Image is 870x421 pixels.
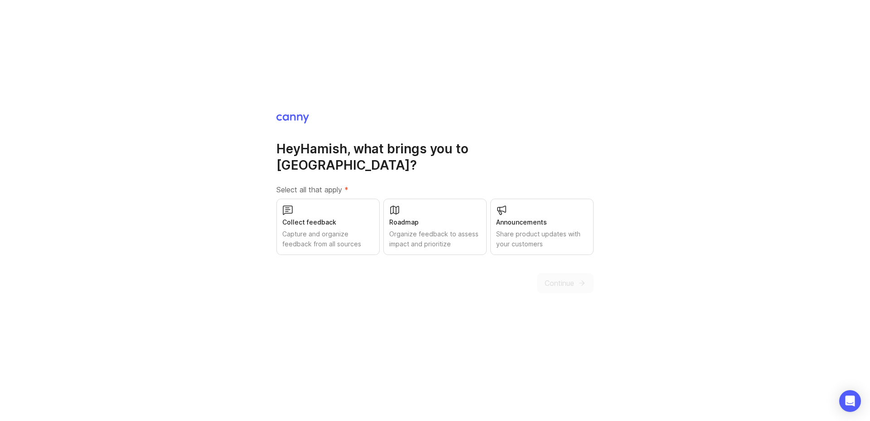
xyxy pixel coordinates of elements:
div: Open Intercom Messenger [839,390,861,412]
label: Select all that apply [276,184,594,195]
button: AnnouncementsShare product updates with your customers [490,199,594,255]
div: Announcements [496,217,588,227]
h1: Hey Hamish , what brings you to [GEOGRAPHIC_DATA]? [276,141,594,173]
div: Roadmap [389,217,481,227]
div: Collect feedback [282,217,374,227]
button: Collect feedbackCapture and organize feedback from all sources [276,199,380,255]
div: Capture and organize feedback from all sources [282,229,374,249]
div: Organize feedback to assess impact and prioritize [389,229,481,249]
div: Share product updates with your customers [496,229,588,249]
button: RoadmapOrganize feedback to assess impact and prioritize [383,199,487,255]
img: Canny Home [276,114,309,123]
